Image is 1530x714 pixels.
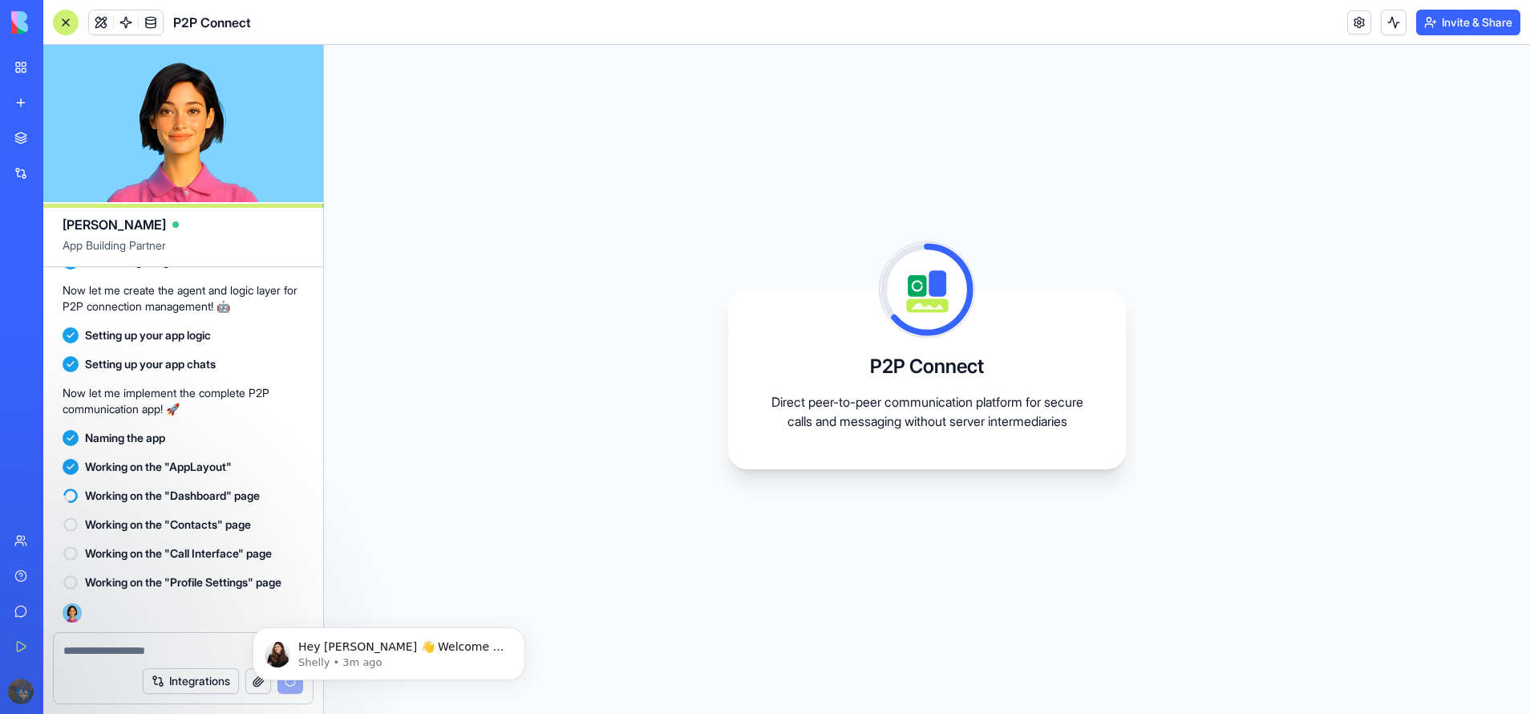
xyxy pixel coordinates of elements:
button: Invite & Share [1416,10,1520,35]
span: [PERSON_NAME] [63,215,166,234]
span: App Building Partner [63,237,304,266]
img: Ella_00000_wcx2te.png [63,603,82,623]
img: ACg8ocL4DmWxcD3Gpv6O-IfUsuoteJKRDHQwdfHmmkPjDU_I9lutHki4=s96-c [8,679,34,704]
span: Setting up your app logic [85,327,211,343]
span: P2P Connect [173,13,251,32]
span: Working on the "Profile Settings" page [85,574,281,590]
span: Naming the app [85,430,165,446]
button: Integrations [143,668,239,694]
iframe: Intercom notifications message [229,594,549,706]
span: Working on the "Contacts" page [85,517,251,533]
span: Working on the "Dashboard" page [85,488,260,504]
h3: P2P Connect [870,354,984,379]
img: logo [11,11,111,34]
p: Now let me implement the complete P2P communication app! 🚀 [63,385,304,417]
span: Setting up your app chats [85,356,216,372]
span: Working on the "Call Interface" page [85,546,272,562]
p: Now let me create the agent and logic layer for P2P connection management! 🤖 [63,282,304,314]
p: Direct peer-to-peer communication platform for secure calls and messaging without server intermed... [767,392,1087,431]
span: Working on the "AppLayout" [85,459,232,475]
